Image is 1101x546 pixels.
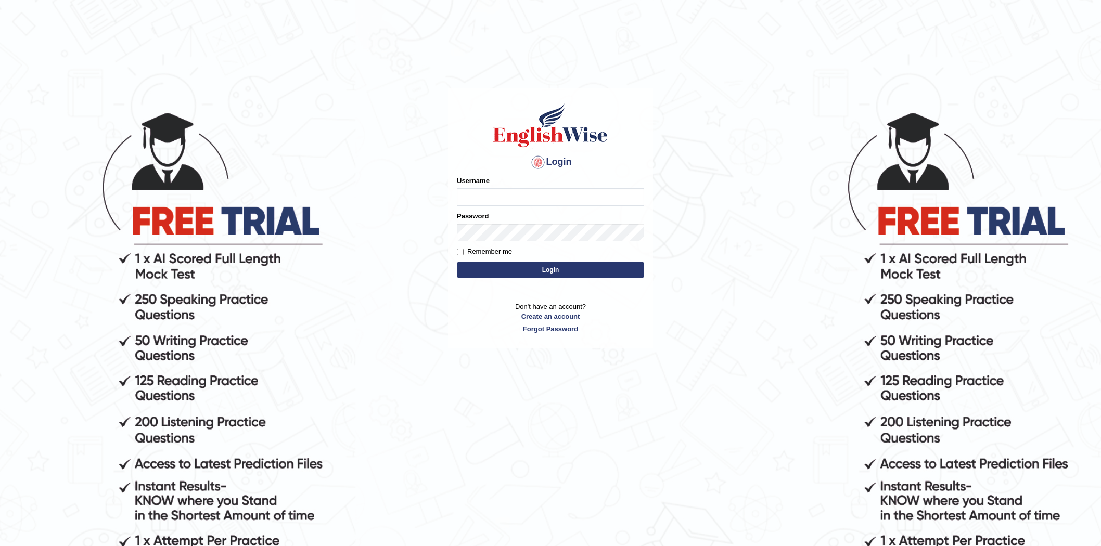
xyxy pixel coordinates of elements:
label: Password [457,211,489,221]
a: Create an account [457,311,644,321]
button: Login [457,262,644,278]
label: Remember me [457,246,512,257]
img: Logo of English Wise sign in for intelligent practice with AI [491,102,610,149]
h4: Login [457,154,644,171]
a: Forgot Password [457,324,644,334]
label: Username [457,176,490,186]
input: Remember me [457,249,464,255]
p: Don't have an account? [457,302,644,334]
